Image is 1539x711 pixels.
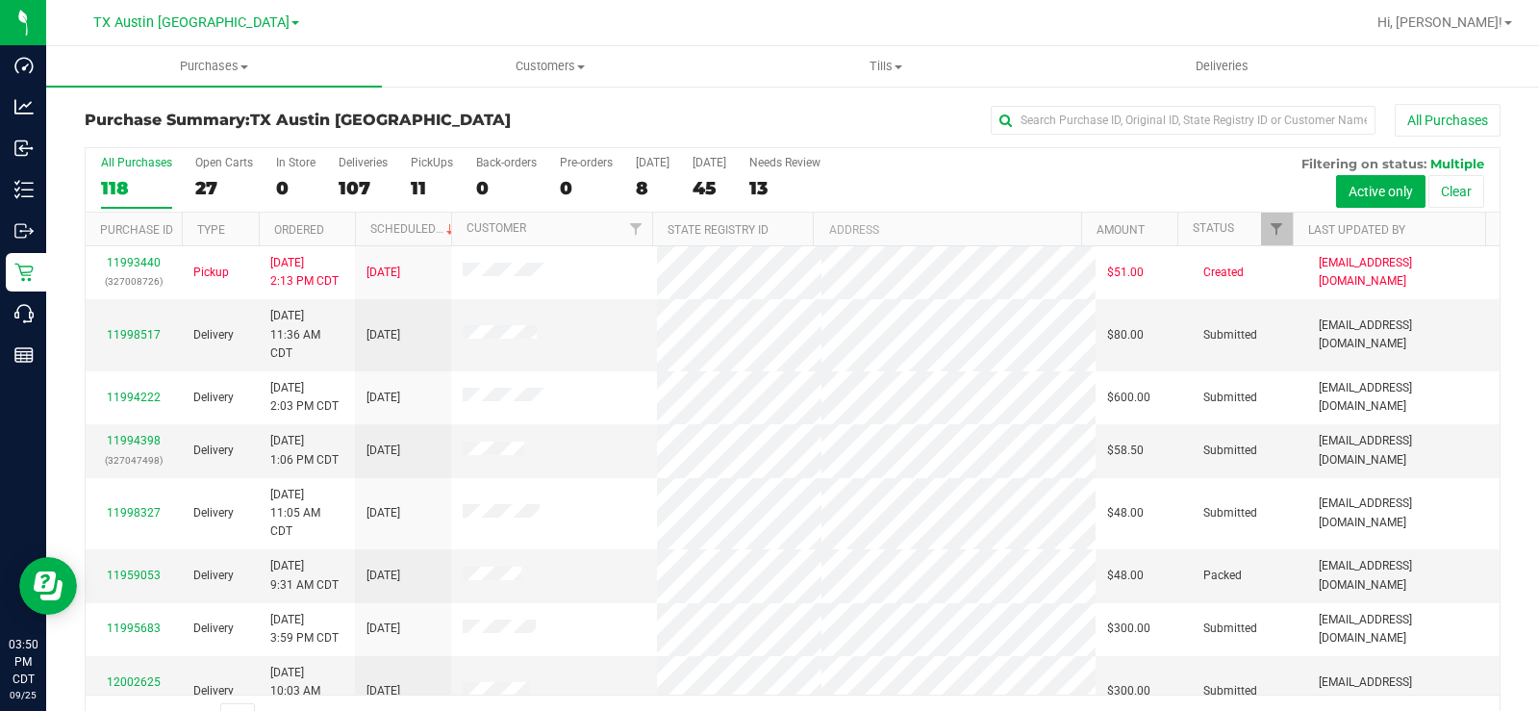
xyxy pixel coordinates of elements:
span: Created [1203,264,1244,282]
span: [DATE] 11:05 AM CDT [270,486,343,542]
span: [DATE] 2:03 PM CDT [270,379,339,416]
span: Delivery [193,504,234,522]
span: Packed [1203,567,1242,585]
span: [DATE] [366,682,400,700]
div: 13 [749,177,820,199]
span: [DATE] [366,389,400,407]
input: Search Purchase ID, Original ID, State Registry ID or Customer Name... [991,106,1375,135]
span: $300.00 [1107,682,1150,700]
div: 0 [276,177,315,199]
div: 8 [636,177,669,199]
inline-svg: Inbound [14,139,34,158]
span: Filtering on status: [1301,156,1426,171]
p: (327629147) [97,692,170,710]
iframe: Resource center [19,557,77,615]
a: Deliveries [1054,46,1390,87]
span: Delivery [193,567,234,585]
a: Purchases [46,46,382,87]
a: 12002625 [107,675,161,689]
span: TX Austin [GEOGRAPHIC_DATA] [250,111,511,129]
h3: Purchase Summary: [85,112,557,129]
inline-svg: Retail [14,263,34,282]
inline-svg: Analytics [14,97,34,116]
span: [DATE] [366,620,400,638]
span: [DATE] 1:06 PM CDT [270,432,339,469]
div: 118 [101,177,172,199]
div: 0 [560,177,613,199]
span: [EMAIL_ADDRESS][DOMAIN_NAME] [1319,611,1488,648]
span: Deliveries [1170,58,1274,75]
a: 11995683 [107,622,161,635]
span: $600.00 [1107,389,1150,407]
span: TX Austin [GEOGRAPHIC_DATA] [93,14,290,31]
span: [EMAIL_ADDRESS][DOMAIN_NAME] [1319,557,1488,594]
span: Delivery [193,389,234,407]
span: Submitted [1203,326,1257,344]
div: 27 [195,177,253,199]
span: $58.50 [1107,442,1144,460]
a: Customers [382,46,718,87]
a: 11998327 [107,506,161,520]
span: Multiple [1430,156,1484,171]
a: Filter [1261,213,1293,245]
a: 11994398 [107,434,161,447]
a: 11998517 [107,328,161,342]
span: Submitted [1203,442,1257,460]
div: Open Carts [195,156,253,169]
span: $48.00 [1107,504,1144,522]
p: (327008726) [97,272,170,291]
span: $48.00 [1107,567,1144,585]
button: Active only [1336,175,1425,208]
inline-svg: Outbound [14,221,34,241]
span: Customers [383,58,717,75]
a: 11959053 [107,569,161,582]
span: [EMAIL_ADDRESS][DOMAIN_NAME] [1319,379,1488,416]
span: Purchases [46,58,382,75]
a: Filter [620,213,652,245]
span: Pickup [193,264,229,282]
span: [EMAIL_ADDRESS][DOMAIN_NAME] [1319,432,1488,469]
a: Scheduled [370,222,458,236]
div: 45 [693,177,726,199]
span: Hi, [PERSON_NAME]! [1377,14,1502,30]
a: 11993440 [107,256,161,269]
span: Delivery [193,682,234,700]
span: Submitted [1203,682,1257,700]
inline-svg: Reports [14,345,34,365]
div: [DATE] [636,156,669,169]
a: 11994222 [107,391,161,404]
span: Delivery [193,326,234,344]
a: Ordered [274,223,324,237]
span: [EMAIL_ADDRESS][DOMAIN_NAME] [1319,317,1488,353]
inline-svg: Call Center [14,304,34,323]
div: [DATE] [693,156,726,169]
p: (327047498) [97,451,170,470]
a: Status [1193,221,1234,235]
p: 03:50 PM CDT [9,636,38,688]
span: Submitted [1203,620,1257,638]
span: [DATE] 3:59 PM CDT [270,611,339,648]
div: Needs Review [749,156,820,169]
inline-svg: Dashboard [14,56,34,75]
div: 107 [339,177,388,199]
button: All Purchases [1395,104,1501,137]
a: Tills [718,46,1053,87]
a: Amount [1097,223,1145,237]
a: State Registry ID [668,223,769,237]
span: [DATE] [366,326,400,344]
span: $80.00 [1107,326,1144,344]
span: Delivery [193,620,234,638]
span: [EMAIL_ADDRESS][DOMAIN_NAME] [1319,254,1488,291]
div: All Purchases [101,156,172,169]
span: Submitted [1203,504,1257,522]
div: Back-orders [476,156,537,169]
a: Purchase ID [100,223,173,237]
span: Submitted [1203,389,1257,407]
span: Tills [719,58,1052,75]
span: [DATE] [366,264,400,282]
span: [DATE] 9:31 AM CDT [270,557,339,594]
th: Address [813,213,1081,246]
span: [DATE] [366,504,400,522]
div: 11 [411,177,453,199]
span: $300.00 [1107,620,1150,638]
